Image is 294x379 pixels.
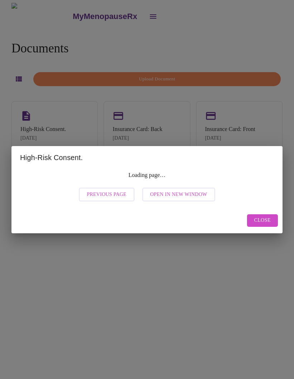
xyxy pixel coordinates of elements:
[247,214,278,227] button: Close
[128,172,166,178] div: Loading page…
[20,152,274,163] h2: High-Risk Consent.
[254,216,271,225] span: Close
[142,188,215,202] button: Open in New Window
[150,190,207,199] span: Open in New Window
[79,188,134,202] button: Previous Page
[87,190,126,199] span: Previous Page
